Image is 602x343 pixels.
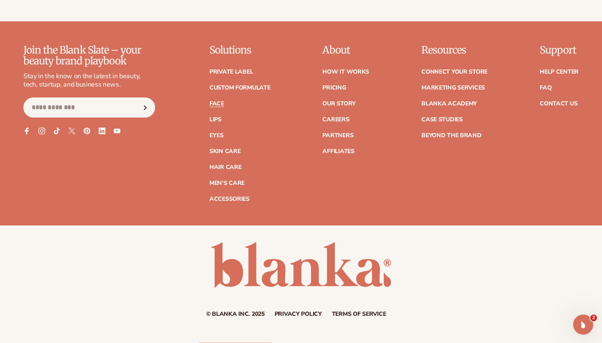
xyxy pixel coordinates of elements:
p: Stay in the know on the latest in beauty, tech, startup, and business news. [23,72,155,90]
a: Careers [322,117,349,123]
a: Connect your store [421,69,487,75]
p: Join the Blank Slate – your beauty brand playbook [23,45,155,67]
a: Our Story [322,101,355,107]
a: Lips [209,117,222,123]
a: Eyes [209,133,224,138]
a: Private label [209,69,253,75]
a: How It Works [322,69,369,75]
a: Contact Us [540,101,577,107]
a: Help Center [540,69,579,75]
small: © Blanka Inc. 2025 [206,310,265,318]
a: Face [209,101,224,107]
a: Marketing services [421,85,485,91]
p: Support [540,45,579,56]
p: About [322,45,369,56]
button: Subscribe [136,97,155,118]
a: Privacy policy [275,311,322,317]
p: Solutions [209,45,270,56]
a: Accessories [209,196,250,202]
a: Terms of service [332,311,386,317]
p: Resources [421,45,487,56]
a: Beyond the brand [421,133,482,138]
a: Pricing [322,85,346,91]
a: Hair Care [209,164,241,170]
a: FAQ [540,85,551,91]
a: Blanka Academy [421,101,477,107]
a: Men's Care [209,180,245,186]
a: Case Studies [421,117,463,123]
a: Partners [322,133,353,138]
a: Affiliates [322,148,354,154]
a: Skin Care [209,148,240,154]
iframe: Intercom live chat [573,315,593,335]
span: 2 [590,315,597,321]
a: Custom formulate [209,85,270,91]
